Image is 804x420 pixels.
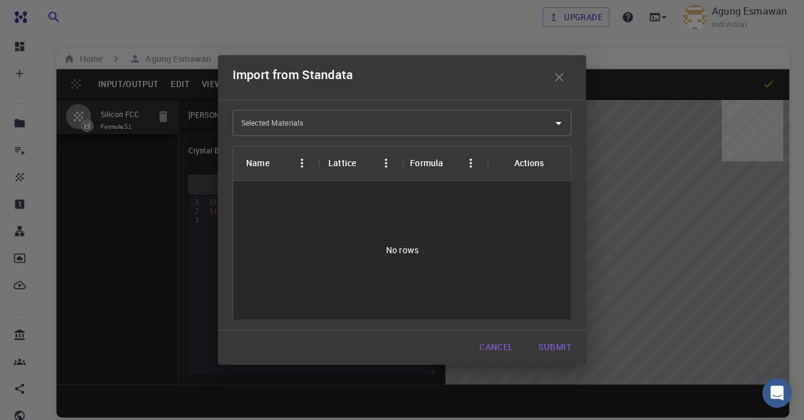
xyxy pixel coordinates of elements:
input: Select materials [238,113,547,132]
h6: Import from Standata [233,65,353,90]
button: Sort [269,153,289,173]
button: Sort [443,153,463,173]
div: Lattice [318,146,403,180]
button: Menu [461,153,481,173]
button: Cancel [470,335,523,360]
div: Formula [410,146,443,180]
button: Menu [376,153,396,173]
div: Actions [487,146,571,180]
div: Lattice [328,146,356,180]
button: Open [550,115,567,132]
span: Dukungan [23,9,79,20]
div: Name [233,146,318,180]
button: Menu [292,153,312,173]
button: Sort [356,153,376,173]
div: Name [246,146,269,180]
div: Open Intercom Messenger [762,378,792,408]
div: Actions [514,146,544,180]
button: Submit [528,335,581,360]
div: Formula [402,146,487,180]
div: No rows [233,181,571,320]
